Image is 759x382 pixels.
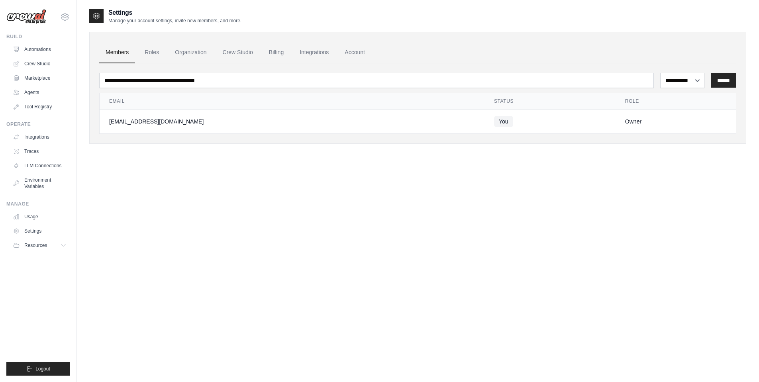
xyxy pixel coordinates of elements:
div: Build [6,33,70,40]
a: LLM Connections [10,159,70,172]
img: Logo [6,9,46,24]
a: Integrations [10,131,70,143]
a: Organization [169,42,213,63]
a: Members [99,42,135,63]
h2: Settings [108,8,241,18]
p: Manage your account settings, invite new members, and more. [108,18,241,24]
span: You [494,116,513,127]
a: Crew Studio [10,57,70,70]
a: Integrations [293,42,335,63]
a: Traces [10,145,70,158]
a: Automations [10,43,70,56]
button: Logout [6,362,70,376]
button: Resources [10,239,70,252]
a: Settings [10,225,70,237]
a: Tool Registry [10,100,70,113]
span: Logout [35,366,50,372]
th: Email [100,93,484,110]
a: Marketplace [10,72,70,84]
th: Role [616,93,736,110]
a: Agents [10,86,70,99]
a: Account [338,42,371,63]
span: Resources [24,242,47,249]
a: Usage [10,210,70,223]
div: Operate [6,121,70,127]
a: Environment Variables [10,174,70,193]
a: Roles [138,42,165,63]
div: Manage [6,201,70,207]
div: Owner [625,118,726,125]
a: Crew Studio [216,42,259,63]
th: Status [484,93,616,110]
a: Billing [263,42,290,63]
div: [EMAIL_ADDRESS][DOMAIN_NAME] [109,118,475,125]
